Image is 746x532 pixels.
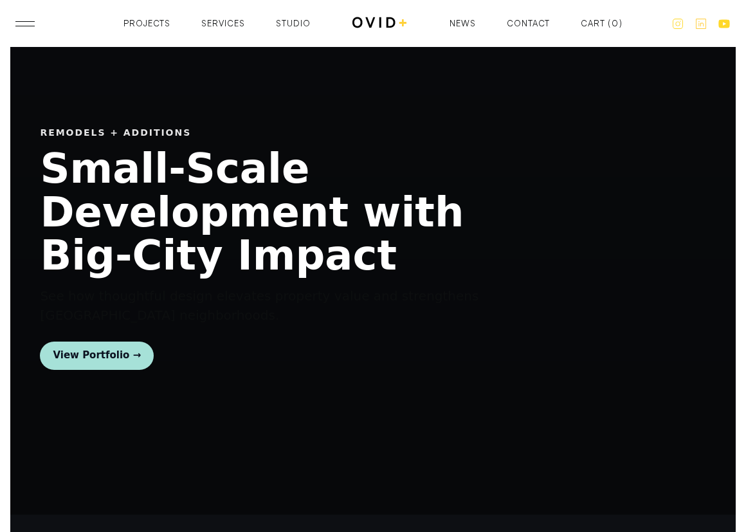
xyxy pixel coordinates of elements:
[40,147,521,277] h1: Small-Scale Development with Big-City Impact
[40,342,154,370] a: View Portfolio →
[40,286,521,325] p: See how thoughtful design elevates property value and strengthens [GEOGRAPHIC_DATA] neighborhoods.
[581,19,623,28] a: Open empty cart
[123,19,170,28] a: Projects
[507,19,550,28] a: Contact
[201,19,245,28] a: Services
[581,19,605,28] div: Cart
[276,19,311,28] a: Studio
[608,19,611,28] div: (
[450,19,476,28] a: News
[40,127,521,138] div: Remodels + Additions
[612,19,619,28] div: 0
[619,19,623,28] div: )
